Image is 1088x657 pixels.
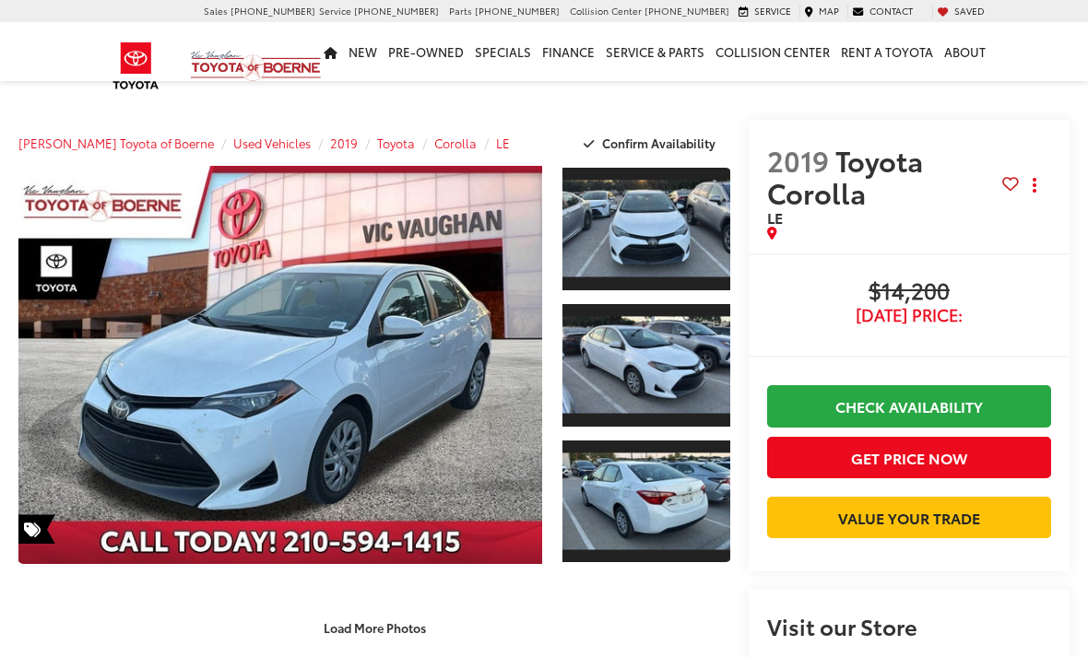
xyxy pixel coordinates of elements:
[101,36,171,96] img: Toyota
[562,302,730,428] a: Expand Photo 2
[869,4,913,18] span: Contact
[939,22,991,81] a: About
[570,4,642,18] span: Collision Center
[233,135,311,151] a: Used Vehicles
[343,22,383,81] a: New
[318,22,343,81] a: Home
[847,5,917,18] a: Contact
[354,4,439,18] span: [PHONE_NUMBER]
[449,4,472,18] span: Parts
[231,4,315,18] span: [PHONE_NUMBER]
[1019,170,1051,202] button: Actions
[799,5,844,18] a: Map
[475,4,560,18] span: [PHONE_NUMBER]
[561,452,732,549] img: 2019 Toyota Corolla LE
[18,166,542,564] a: Expand Photo 0
[377,135,415,151] a: Toyota
[767,140,923,212] span: Toyota Corolla
[561,181,732,277] img: 2019 Toyota Corolla LE
[954,4,985,18] span: Saved
[330,135,358,151] a: 2019
[710,22,835,81] a: Collision Center
[767,306,1051,324] span: [DATE] Price:
[602,135,715,151] span: Confirm Availability
[496,135,510,151] a: LE
[767,206,783,228] span: LE
[537,22,600,81] a: Finance
[754,4,791,18] span: Service
[1033,178,1036,193] span: dropdown dots
[469,22,537,81] a: Specials
[574,127,731,159] button: Confirm Availability
[819,4,839,18] span: Map
[932,5,989,18] a: My Saved Vehicles
[600,22,710,81] a: Service & Parts: Opens in a new tab
[767,140,829,180] span: 2019
[562,166,730,292] a: Expand Photo 1
[383,22,469,81] a: Pre-Owned
[835,22,939,81] a: Rent a Toyota
[311,611,439,643] button: Load More Photos
[767,437,1051,478] button: Get Price Now
[767,278,1051,306] span: $14,200
[767,385,1051,427] a: Check Availability
[645,4,729,18] span: [PHONE_NUMBER]
[190,50,322,82] img: Vic Vaughan Toyota of Boerne
[767,497,1051,538] a: Value Your Trade
[562,439,730,565] a: Expand Photo 3
[319,4,351,18] span: Service
[734,5,796,18] a: Service
[18,514,55,544] span: Special
[767,614,1051,638] h2: Visit our Store
[13,165,547,565] img: 2019 Toyota Corolla LE
[434,135,477,151] a: Corolla
[204,4,228,18] span: Sales
[561,317,732,414] img: 2019 Toyota Corolla LE
[18,135,214,151] a: [PERSON_NAME] Toyota of Boerne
